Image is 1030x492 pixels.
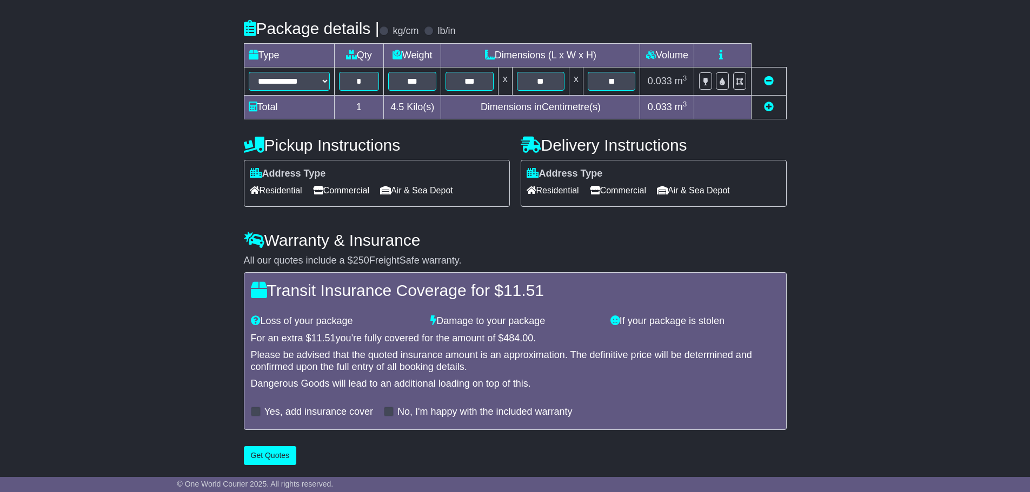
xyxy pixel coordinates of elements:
[441,95,640,119] td: Dimensions in Centimetre(s)
[527,182,579,199] span: Residential
[569,67,583,95] td: x
[244,231,787,249] h4: Warranty & Insurance
[397,406,573,418] label: No, I'm happy with the included warranty
[648,76,672,86] span: 0.033
[503,333,533,343] span: 484.00
[250,168,326,180] label: Address Type
[527,168,603,180] label: Address Type
[311,333,336,343] span: 11.51
[353,255,369,266] span: 250
[177,480,334,488] span: © One World Courier 2025. All rights reserved.
[380,182,453,199] span: Air & Sea Depot
[244,446,297,465] button: Get Quotes
[764,102,774,112] a: Add new item
[251,281,780,299] h4: Transit Insurance Coverage for $
[683,100,687,108] sup: 3
[384,43,441,67] td: Weight
[390,102,404,112] span: 4.5
[251,349,780,373] div: Please be advised that the quoted insurance amount is an approximation. The definitive price will...
[425,315,605,327] div: Damage to your package
[675,102,687,112] span: m
[441,43,640,67] td: Dimensions (L x W x H)
[657,182,730,199] span: Air & Sea Depot
[264,406,373,418] label: Yes, add insurance cover
[648,102,672,112] span: 0.033
[503,281,544,299] span: 11.51
[244,255,787,267] div: All our quotes include a $ FreightSafe warranty.
[244,19,380,37] h4: Package details |
[498,67,512,95] td: x
[251,378,780,390] div: Dangerous Goods will lead to an additional loading on top of this.
[393,25,418,37] label: kg/cm
[521,136,787,154] h4: Delivery Instructions
[384,95,441,119] td: Kilo(s)
[244,43,334,67] td: Type
[605,315,785,327] div: If your package is stolen
[244,95,334,119] td: Total
[683,74,687,82] sup: 3
[313,182,369,199] span: Commercial
[250,182,302,199] span: Residential
[334,43,384,67] td: Qty
[244,136,510,154] h4: Pickup Instructions
[251,333,780,345] div: For an extra $ you're fully covered for the amount of $ .
[334,95,384,119] td: 1
[590,182,646,199] span: Commercial
[675,76,687,86] span: m
[764,76,774,86] a: Remove this item
[437,25,455,37] label: lb/in
[245,315,426,327] div: Loss of your package
[640,43,694,67] td: Volume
